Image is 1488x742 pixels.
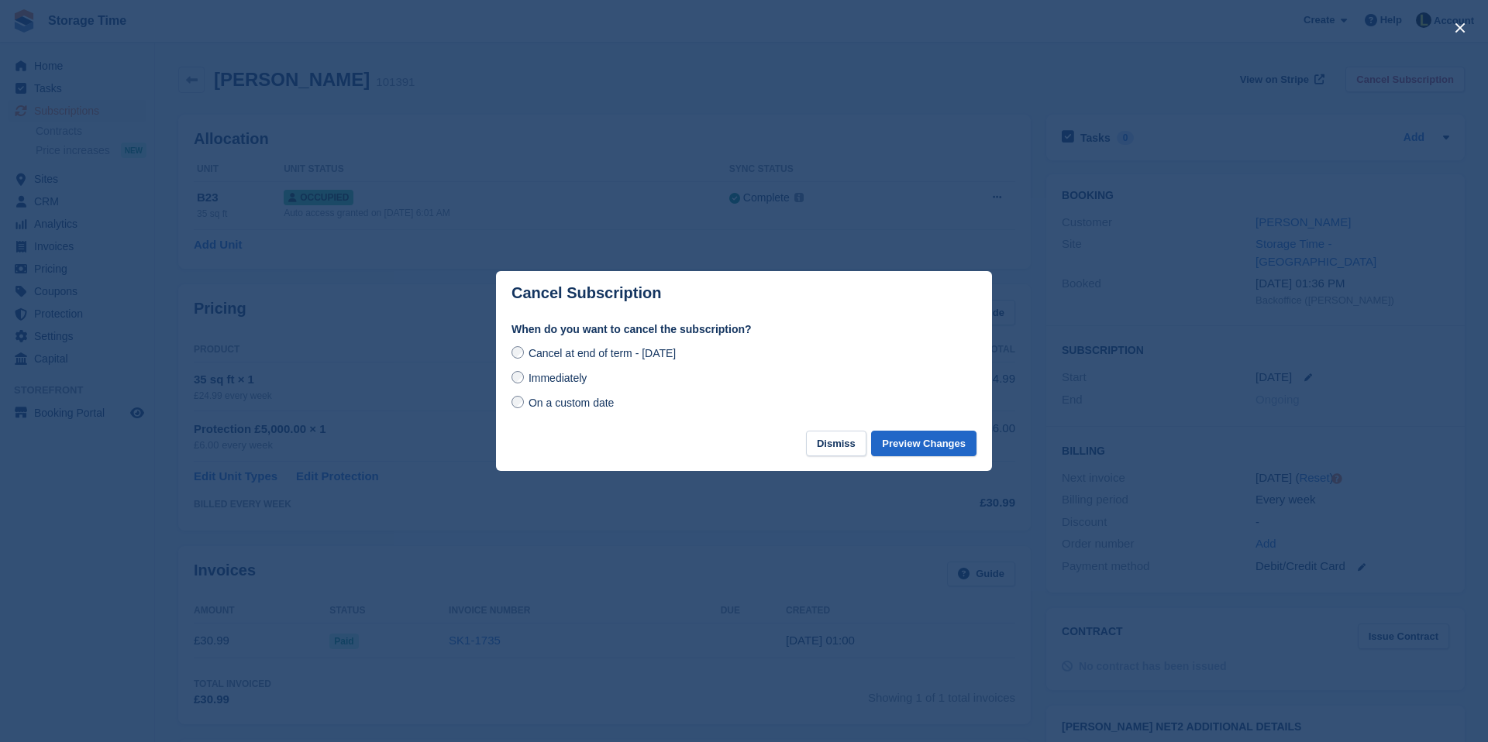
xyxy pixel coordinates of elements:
span: Immediately [529,372,587,384]
input: Immediately [511,371,524,383]
button: close [1448,15,1472,40]
button: Dismiss [806,431,866,456]
button: Preview Changes [871,431,976,456]
input: On a custom date [511,396,524,408]
input: Cancel at end of term - [DATE] [511,346,524,359]
p: Cancel Subscription [511,284,661,302]
span: Cancel at end of term - [DATE] [529,347,676,359]
label: When do you want to cancel the subscription? [511,321,976,338]
span: On a custom date [529,397,615,409]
